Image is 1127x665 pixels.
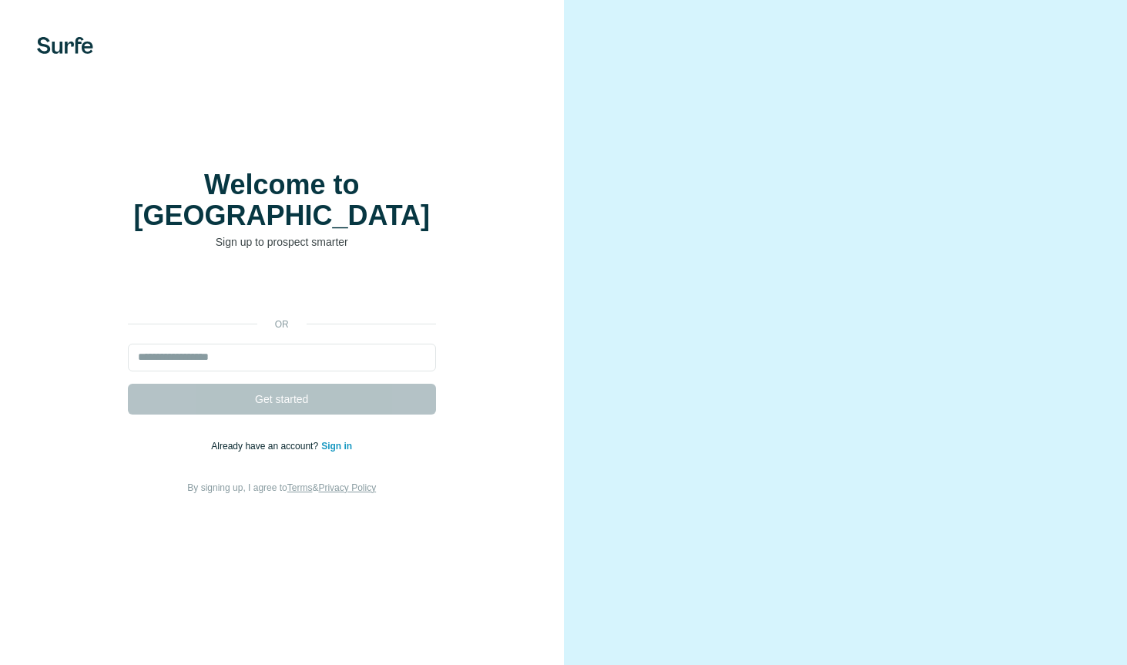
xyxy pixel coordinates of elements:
span: By signing up, I agree to & [187,482,376,493]
p: Sign up to prospect smarter [128,234,436,250]
img: Surfe's logo [37,37,93,54]
p: or [257,317,307,331]
iframe: Schaltfläche „Über Google anmelden“ [120,273,444,307]
a: Privacy Policy [318,482,376,493]
a: Sign in [321,441,352,452]
span: Already have an account? [211,441,321,452]
a: Terms [287,482,313,493]
h1: Welcome to [GEOGRAPHIC_DATA] [128,170,436,231]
